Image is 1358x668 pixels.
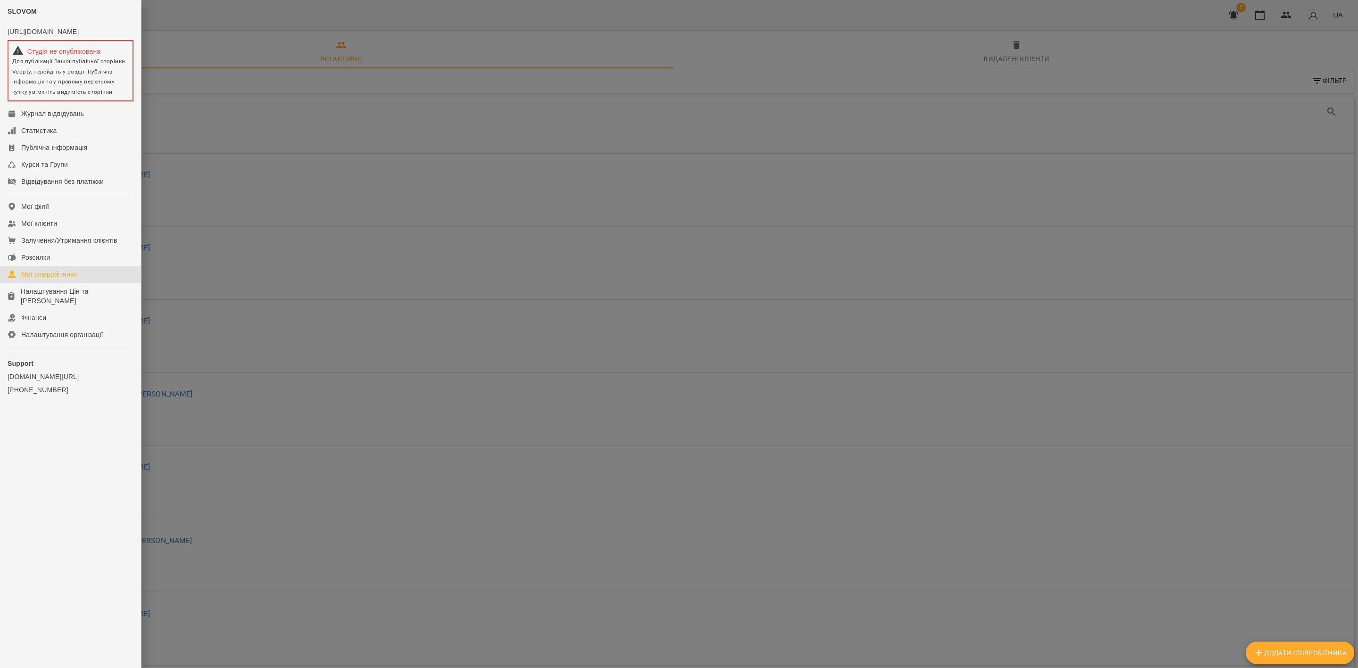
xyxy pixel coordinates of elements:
[21,219,57,228] div: Мої клієнти
[21,143,87,152] div: Публічна інформація
[21,160,68,169] div: Курси та Групи
[1246,642,1354,664] button: Додати співробітника
[21,177,104,186] div: Відвідування без платіжки
[21,202,49,211] div: Мої філії
[21,236,117,245] div: Залучення/Утримання клієнтів
[1253,647,1347,659] span: Додати співробітника
[21,253,50,262] div: Розсилки
[8,28,79,35] a: [URL][DOMAIN_NAME]
[21,270,77,279] div: Мої співробітники
[21,126,57,135] div: Статистика
[8,8,37,15] span: SLOVOM
[21,287,133,305] div: Налаштування Цін та [PERSON_NAME]
[21,330,103,339] div: Налаштування організації
[21,109,84,118] div: Журнал відвідувань
[12,58,125,95] span: Для публікації Вашої публічної сторінки Voopty, перейдіть у розділ Публічна інформація та у право...
[12,45,129,56] div: Студія не опублікована
[8,372,133,381] a: [DOMAIN_NAME][URL]
[21,313,46,322] div: Фінанси
[8,359,133,368] p: Support
[8,385,133,395] a: [PHONE_NUMBER]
